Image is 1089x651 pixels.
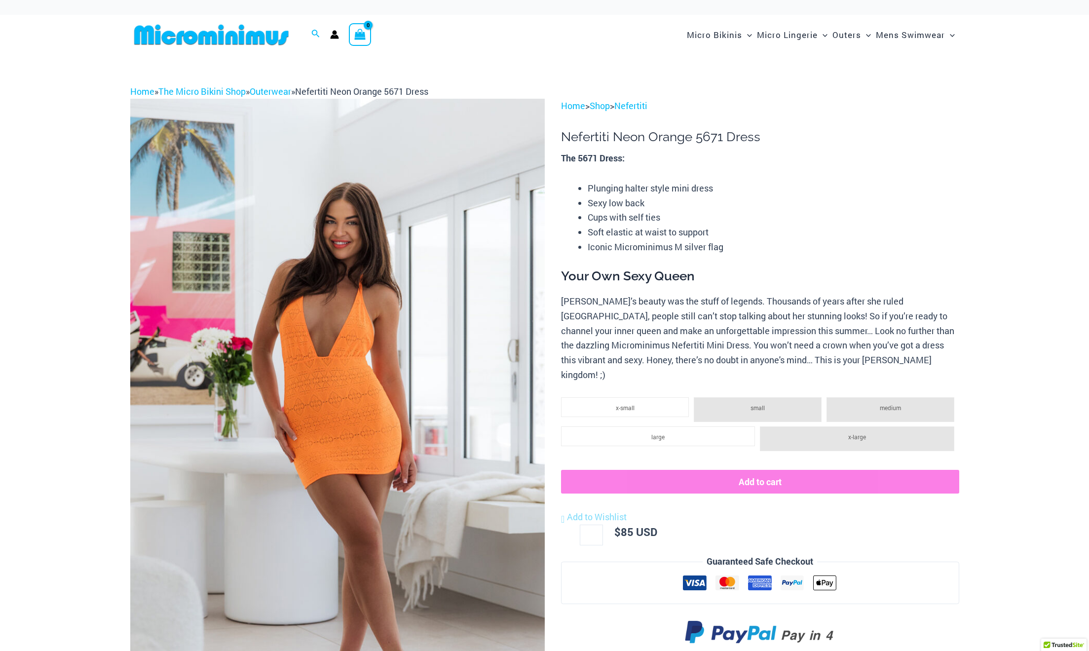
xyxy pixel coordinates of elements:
a: Account icon link [330,30,339,39]
a: Outerwear [250,85,291,97]
li: Plunging halter style mini dress [588,181,959,196]
span: x-large [848,433,866,441]
li: large [561,426,755,446]
legend: Guaranteed Safe Checkout [703,554,817,569]
a: Micro LingerieMenu ToggleMenu Toggle [754,20,830,50]
a: View Shopping Cart, empty [349,23,372,46]
img: MM SHOP LOGO FLAT [130,24,293,46]
li: x-large [760,426,954,451]
bdi: 85 USD [614,525,657,539]
span: Menu Toggle [742,22,752,47]
li: Cups with self ties [588,210,959,225]
li: Iconic Microminimus M silver flag [588,240,959,255]
span: Micro Bikinis [687,22,742,47]
span: Menu Toggle [818,22,827,47]
li: x-small [561,397,689,417]
span: » » » [130,85,428,97]
li: Soft elastic at waist to support [588,225,959,240]
span: $ [614,525,621,539]
button: Add to cart [561,470,959,494]
h3: Your Own Sexy Queen [561,268,959,285]
span: Outers [832,22,861,47]
a: Shop [590,100,610,112]
span: Mens Swimwear [876,22,945,47]
nav: Site Navigation [683,18,959,51]
span: medium [880,404,901,412]
span: Micro Lingerie [757,22,818,47]
h1: Nefertiti Neon Orange 5671 Dress [561,129,959,145]
span: Nefertiti Neon Orange 5671 Dress [295,85,428,97]
span: small [751,404,765,412]
p: [PERSON_NAME]’s beauty was the stuff of legends. Thousands of years after she ruled [GEOGRAPHIC_D... [561,294,959,382]
span: large [651,433,665,441]
span: Menu Toggle [945,22,955,47]
li: small [694,397,822,422]
a: OutersMenu ToggleMenu Toggle [830,20,873,50]
li: Sexy low back [588,196,959,211]
a: Search icon link [311,28,320,41]
li: medium [826,397,954,422]
a: Nefertiti [614,100,647,112]
span: x-small [616,404,635,412]
a: Micro BikinisMenu ToggleMenu Toggle [684,20,754,50]
input: Product quantity [580,525,603,545]
a: Home [561,100,585,112]
span: Add to Wishlist [567,511,627,523]
a: The Micro Bikini Shop [158,85,246,97]
a: Mens SwimwearMenu ToggleMenu Toggle [873,20,957,50]
strong: The 5671 Dress: [561,152,625,164]
a: Home [130,85,154,97]
span: Menu Toggle [861,22,871,47]
p: > > [561,99,959,114]
a: Add to Wishlist [561,510,627,525]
